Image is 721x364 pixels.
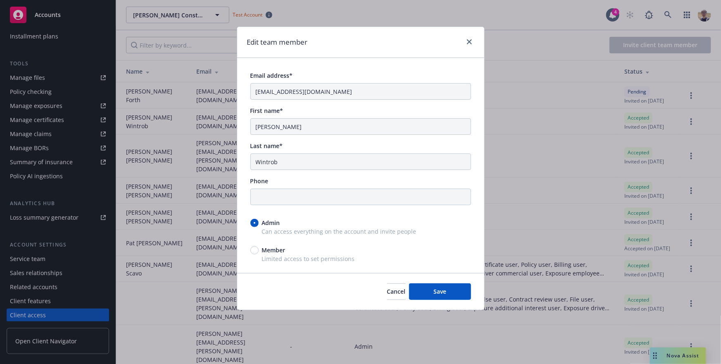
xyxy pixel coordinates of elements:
input: Member [250,246,259,254]
input: email@example.com [250,83,471,100]
span: Can access everything on the account and invite people [250,227,471,236]
h1: Edit team member [247,37,308,48]
a: close [464,37,474,47]
span: Limited access to set permissions [250,254,471,263]
span: Save [433,287,446,295]
span: First name* [250,107,283,115]
button: Cancel [387,283,406,300]
span: Member [262,246,286,254]
button: Save [409,283,471,300]
span: Admin [262,218,280,227]
span: Email address* [250,72,293,79]
span: Phone [250,177,269,185]
span: Last name* [250,142,283,150]
span: Cancel [387,287,406,295]
input: Admin [250,219,259,227]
